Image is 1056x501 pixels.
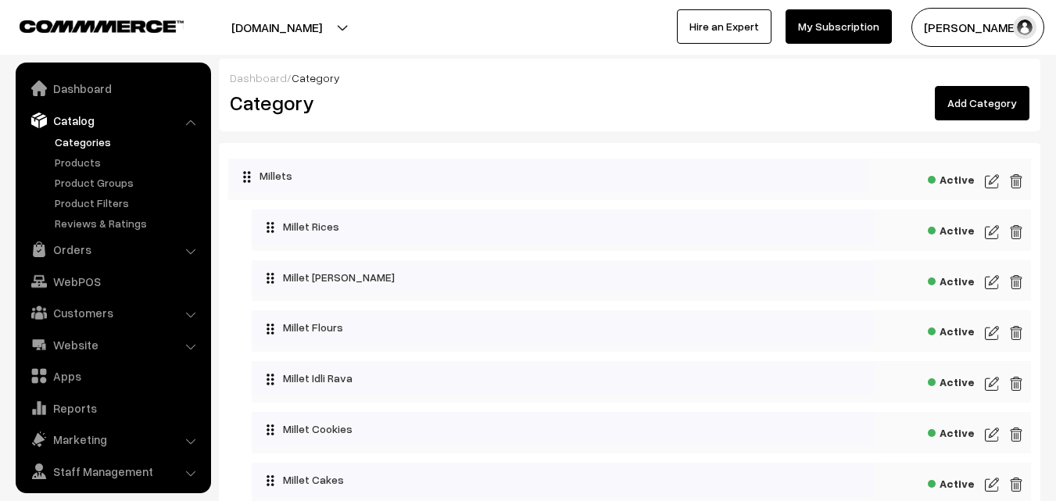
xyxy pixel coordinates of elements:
a: Add Category [935,86,1029,120]
img: edit [1009,172,1023,191]
div: Millet Cakes [252,463,875,497]
a: Catalog [20,106,206,134]
button: [DOMAIN_NAME] [177,8,377,47]
img: edit [1009,374,1023,393]
a: Orders [20,235,206,263]
a: Reports [20,394,206,422]
a: Customers [20,299,206,327]
a: My Subscription [786,9,892,44]
img: drag [266,373,275,385]
img: COMMMERCE [20,20,184,32]
img: edit [985,172,999,191]
a: Marketing [20,425,206,453]
img: edit [985,223,999,242]
a: Website [20,331,206,359]
img: edit [985,425,999,444]
a: Dashboard [20,74,206,102]
span: Active [928,270,975,289]
a: Apps [20,362,206,390]
a: Categories [51,134,206,150]
span: Active [928,370,975,390]
span: Active [928,219,975,238]
img: edit [1009,223,1023,242]
h2: Category [230,91,618,115]
a: Products [51,154,206,170]
a: COMMMERCE [20,16,156,34]
a: Staff Management [20,457,206,485]
img: edit [985,273,999,292]
img: edit [1009,425,1023,444]
span: Active [928,168,975,188]
img: edit [1009,273,1023,292]
img: edit [985,475,999,494]
div: Millet Rices [252,209,875,244]
span: Active [928,320,975,339]
img: edit [1009,324,1023,342]
img: drag [266,424,275,436]
div: Millet Idli Rava [252,361,875,395]
span: Category [292,71,340,84]
img: drag [242,170,252,183]
img: user [1013,16,1036,39]
div: Millet Flours [252,310,875,345]
div: Millet [PERSON_NAME] [252,260,875,295]
button: [PERSON_NAME] [911,8,1044,47]
div: Millet Cookies [252,412,875,446]
span: Active [928,421,975,441]
div: Millets [228,159,871,193]
a: Product Groups [51,174,206,191]
button: Collapse [228,159,244,188]
img: drag [266,272,275,284]
img: edit [985,374,999,393]
img: edit [1009,475,1023,494]
img: drag [266,221,275,234]
a: Reviews & Ratings [51,215,206,231]
div: / [230,70,1029,86]
a: Hire an Expert [677,9,771,44]
a: Product Filters [51,195,206,211]
span: Active [928,472,975,492]
img: drag [266,474,275,487]
a: WebPOS [20,267,206,295]
img: edit [985,324,999,342]
a: Dashboard [230,71,287,84]
img: drag [266,323,275,335]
